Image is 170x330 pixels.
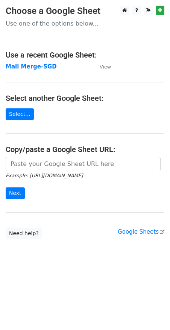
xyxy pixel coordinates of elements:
h4: Use a recent Google Sheet: [6,50,164,59]
input: Next [6,187,25,199]
h3: Choose a Google Sheet [6,6,164,17]
a: Mail Merge-SGD [6,63,57,70]
h4: Copy/paste a Google Sheet URL: [6,145,164,154]
small: View [100,64,111,70]
h4: Select another Google Sheet: [6,94,164,103]
a: Select... [6,108,34,120]
p: Use one of the options below... [6,20,164,27]
small: Example: [URL][DOMAIN_NAME] [6,173,83,178]
a: View [92,63,111,70]
a: Need help? [6,228,42,239]
a: Google Sheets [118,228,164,235]
input: Paste your Google Sheet URL here [6,157,161,171]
